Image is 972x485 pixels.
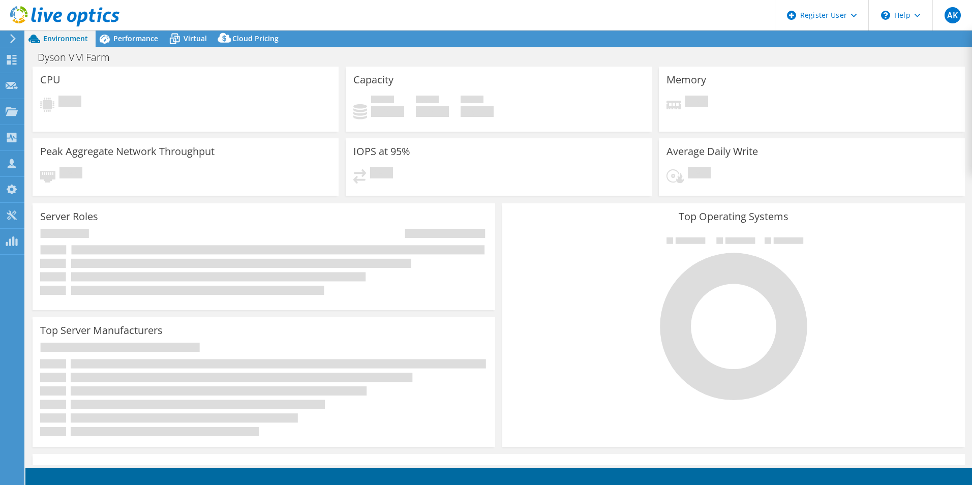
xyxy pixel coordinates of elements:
[33,52,126,63] h1: Dyson VM Farm
[371,106,404,117] h4: 0 GiB
[666,74,706,85] h3: Memory
[353,74,393,85] h3: Capacity
[59,167,82,181] span: Pending
[666,146,758,157] h3: Average Daily Write
[40,146,215,157] h3: Peak Aggregate Network Throughput
[113,34,158,43] span: Performance
[416,106,449,117] h4: 0 GiB
[43,34,88,43] span: Environment
[40,74,60,85] h3: CPU
[510,211,957,222] h3: Top Operating Systems
[688,167,711,181] span: Pending
[371,96,394,106] span: Used
[881,11,890,20] svg: \n
[416,96,439,106] span: Free
[58,96,81,109] span: Pending
[40,325,163,336] h3: Top Server Manufacturers
[184,34,207,43] span: Virtual
[353,146,410,157] h3: IOPS at 95%
[685,96,708,109] span: Pending
[232,34,279,43] span: Cloud Pricing
[461,96,483,106] span: Total
[945,7,961,23] span: AK
[40,211,98,222] h3: Server Roles
[370,167,393,181] span: Pending
[461,106,494,117] h4: 0 GiB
